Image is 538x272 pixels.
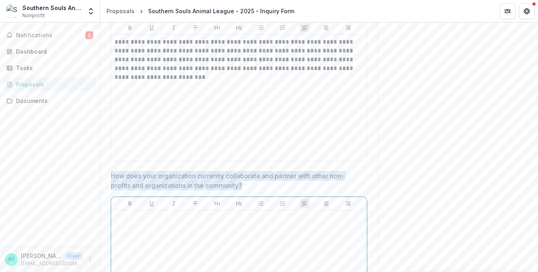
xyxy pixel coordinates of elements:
a: Proposals [103,5,138,17]
button: Notifications2 [3,29,96,42]
p: How does your organization currently collaborate and partner with other non-profits and organizat... [111,171,362,190]
button: Italicize [169,199,179,208]
button: Heading 2 [234,199,244,208]
button: Underline [147,199,157,208]
div: Documents [16,97,90,105]
button: Heading 2 [234,23,244,32]
div: Proposals [106,7,134,15]
a: Tasks [3,61,96,75]
button: Align Left [300,23,309,32]
button: Align Right [343,23,353,32]
button: More [85,255,95,264]
div: Tasks [16,64,90,72]
button: Underline [147,23,157,32]
button: Align Right [343,199,353,208]
p: [PERSON_NAME] [21,252,62,260]
a: Documents [3,94,96,107]
button: Align Center [321,199,331,208]
button: Bold [125,199,135,208]
div: Anna Shepard [8,257,15,262]
div: Southern Souls Animal League [22,4,82,12]
button: Strike [191,23,200,32]
button: Heading 1 [213,23,222,32]
button: Ordered List [278,23,287,32]
div: Proposals [16,80,90,89]
img: Southern Souls Animal League [6,5,19,18]
div: Southern Souls Animal League - 2025 - Inquiry Form [148,7,294,15]
button: Align Center [321,23,331,32]
button: Align Left [300,199,309,208]
button: Ordered List [278,199,287,208]
button: Bullet List [256,199,266,208]
span: 2 [85,31,93,39]
button: Partners [500,3,516,19]
p: User [66,252,82,260]
button: Get Help [519,3,535,19]
button: Bullet List [256,23,266,32]
button: Open entity switcher [85,3,96,19]
button: Heading 1 [213,199,222,208]
a: Dashboard [3,45,96,58]
button: Bold [125,23,135,32]
button: Strike [191,199,200,208]
nav: breadcrumb [103,5,297,17]
span: Notifications [16,32,85,39]
span: Nonprofit [22,12,45,19]
div: Dashboard [16,47,90,56]
a: Proposals [3,78,96,91]
p: [EMAIL_ADDRESS][DOMAIN_NAME] [21,260,82,267]
button: Italicize [169,23,179,32]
